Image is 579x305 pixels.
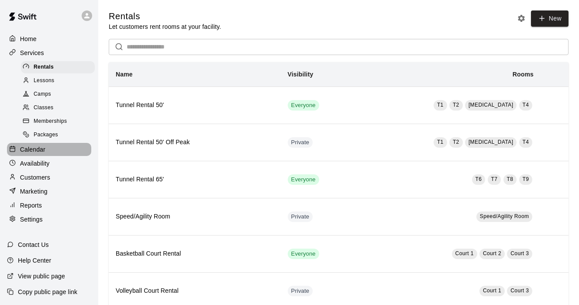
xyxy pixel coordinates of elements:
span: Court 2 [483,250,501,256]
span: [MEDICAL_DATA] [469,139,514,145]
h6: Tunnel Rental 50' [116,101,274,110]
p: Availability [20,159,50,168]
h6: Speed/Agility Room [116,212,274,222]
h6: Tunnel Rental 50' Off Peak [116,138,274,147]
button: Rental settings [515,12,528,25]
b: Visibility [288,71,314,78]
span: [MEDICAL_DATA] [469,102,514,108]
span: Private [288,287,313,295]
a: Classes [21,101,98,115]
p: Home [20,35,37,43]
a: Marketing [7,185,91,198]
p: View public page [18,272,65,281]
span: Court 3 [510,288,529,294]
span: Rentals [34,63,54,72]
a: Packages [21,128,98,142]
h6: Tunnel Rental 65' [116,175,274,184]
div: This service is visible to all of your customers [288,100,319,111]
span: Memberships [34,117,67,126]
span: T7 [491,176,498,182]
p: Marketing [20,187,48,196]
div: This service is visible to all of your customers [288,249,319,259]
span: Everyone [288,101,319,110]
span: Court 1 [483,288,501,294]
span: T6 [476,176,482,182]
h6: Basketball Court Rental [116,249,274,259]
p: Calendar [20,145,45,154]
a: Customers [7,171,91,184]
span: T1 [437,139,444,145]
div: Camps [21,88,95,101]
span: Private [288,213,313,221]
h5: Rentals [109,10,221,22]
a: Home [7,32,91,45]
p: Let customers rent rooms at your facility. [109,22,221,31]
div: This service is hidden, and can only be accessed via a direct link [288,286,313,296]
span: Court 1 [455,250,474,256]
b: Rooms [513,71,534,78]
span: Speed/Agility Room [480,213,529,219]
div: This service is visible to all of your customers [288,174,319,185]
a: Lessons [21,74,98,87]
span: T4 [523,102,529,108]
span: Court 3 [510,250,529,256]
a: Rentals [21,60,98,74]
a: Services [7,46,91,59]
span: Classes [34,104,53,112]
div: Packages [21,129,95,141]
span: Everyone [288,176,319,184]
div: This service is hidden, and can only be accessed via a direct link [288,211,313,222]
div: This service is hidden, and can only be accessed via a direct link [288,137,313,148]
div: Memberships [21,115,95,128]
span: T2 [453,139,459,145]
a: Reports [7,199,91,212]
span: T2 [453,102,459,108]
span: Private [288,139,313,147]
a: Calendar [7,143,91,156]
span: Everyone [288,250,319,258]
div: Rentals [21,61,95,73]
span: T1 [437,102,444,108]
p: Services [20,49,44,57]
span: Packages [34,131,58,139]
p: Settings [20,215,43,224]
a: Memberships [21,115,98,128]
p: Help Center [18,256,51,265]
div: Classes [21,102,95,114]
p: Copy public page link [18,288,77,296]
a: Settings [7,213,91,226]
div: Lessons [21,75,95,87]
p: Customers [20,173,50,182]
a: Availability [7,157,91,170]
span: T9 [523,176,529,182]
span: Camps [34,90,51,99]
a: New [531,10,569,27]
p: Reports [20,201,42,210]
a: Camps [21,88,98,101]
span: T8 [507,176,514,182]
h6: Volleyball Court Rental [116,286,274,296]
span: Lessons [34,76,55,85]
b: Name [116,71,133,78]
p: Contact Us [18,240,49,249]
span: T4 [523,139,529,145]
